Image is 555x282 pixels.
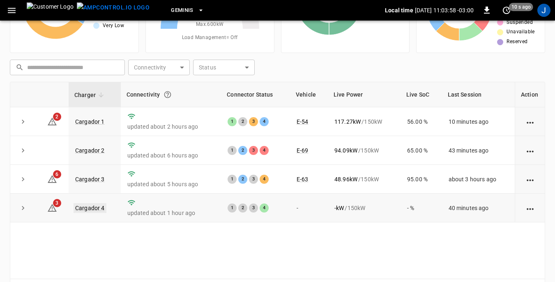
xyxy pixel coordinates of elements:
[17,116,29,128] button: expand row
[77,2,150,13] img: ampcontrol.io logo
[260,175,269,184] div: 4
[334,175,357,183] p: 48.96 kW
[228,117,237,126] div: 1
[53,170,61,178] span: 6
[442,107,515,136] td: 10 minutes ago
[228,146,237,155] div: 1
[334,118,394,126] div: / 150 kW
[127,151,215,159] p: updated about 6 hours ago
[74,203,106,213] a: Cargador 4
[442,165,515,194] td: about 3 hours ago
[442,82,515,107] th: Last Session
[415,6,474,14] p: [DATE] 11:03:58 -03:00
[103,22,124,30] span: Very Low
[47,204,57,211] a: 3
[442,194,515,222] td: 40 minutes ago
[260,117,269,126] div: 4
[238,175,247,184] div: 2
[17,202,29,214] button: expand row
[182,34,238,42] span: Load Management = Off
[334,175,394,183] div: / 150 kW
[334,118,361,126] p: 117.27 kW
[401,82,442,107] th: Live SoC
[249,175,258,184] div: 3
[27,2,74,18] img: Customer Logo
[221,82,290,107] th: Connector Status
[17,173,29,185] button: expand row
[442,136,515,165] td: 43 minutes ago
[500,4,513,17] button: set refresh interval
[401,165,442,194] td: 95.00 %
[334,146,394,155] div: / 150 kW
[297,176,309,183] a: E-63
[75,147,105,154] a: Cargador 2
[334,146,357,155] p: 94.09 kW
[228,203,237,213] div: 1
[74,90,106,100] span: Charger
[160,87,175,102] button: Connection between the charger and our software.
[75,118,105,125] a: Cargador 1
[509,3,533,11] span: 10 s ago
[507,28,534,36] span: Unavailable
[525,146,535,155] div: action cell options
[297,118,309,125] a: E-54
[168,2,207,18] button: Geminis
[75,176,105,183] a: Cargador 3
[525,175,535,183] div: action cell options
[249,203,258,213] div: 3
[328,82,401,107] th: Live Power
[401,136,442,165] td: 65.00 %
[401,107,442,136] td: 56.00 %
[401,194,442,222] td: - %
[238,117,247,126] div: 2
[507,38,527,46] span: Reserved
[47,176,57,182] a: 6
[127,209,215,217] p: updated about 1 hour ago
[515,82,545,107] th: Action
[171,6,193,15] span: Geminis
[228,175,237,184] div: 1
[127,180,215,188] p: updated about 5 hours ago
[537,4,550,17] div: profile-icon
[525,118,535,126] div: action cell options
[53,199,61,207] span: 3
[196,21,224,29] span: Max. 600 kW
[260,146,269,155] div: 4
[238,146,247,155] div: 2
[334,204,394,212] div: / 150 kW
[385,6,413,14] p: Local time
[260,203,269,213] div: 4
[127,87,216,102] div: Connectivity
[238,203,247,213] div: 2
[507,18,533,27] span: Suspended
[290,194,328,222] td: -
[290,82,328,107] th: Vehicle
[47,118,57,124] a: 2
[17,144,29,157] button: expand row
[334,204,344,212] p: - kW
[297,147,309,154] a: E-69
[249,146,258,155] div: 3
[127,123,215,131] p: updated about 2 hours ago
[525,204,535,212] div: action cell options
[53,113,61,121] span: 2
[249,117,258,126] div: 3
